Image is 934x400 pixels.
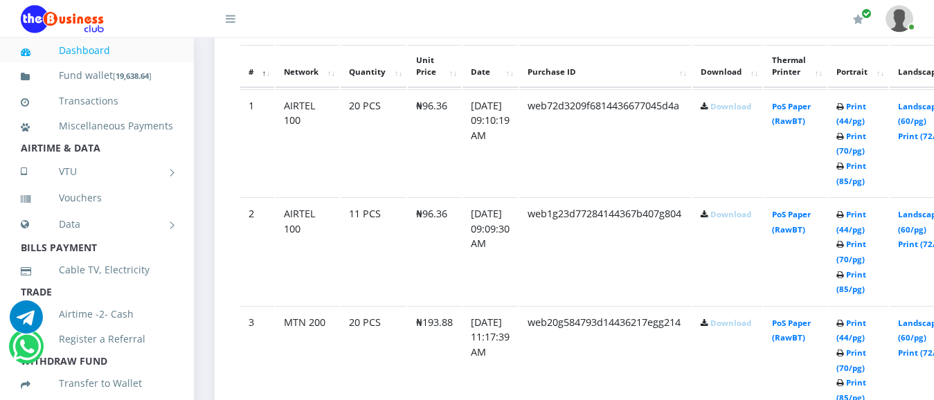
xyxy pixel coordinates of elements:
[21,207,173,242] a: Data
[276,197,339,304] td: AIRTEL 100
[836,131,866,156] a: Print (70/pg)
[836,239,866,264] a: Print (70/pg)
[886,6,913,33] img: User
[836,269,866,295] a: Print (85/pg)
[764,45,827,88] th: Thermal Printer: activate to sort column ascending
[240,45,274,88] th: #: activate to sort column descending
[519,45,691,88] th: Purchase ID: activate to sort column ascending
[710,209,751,219] a: Download
[519,197,691,304] td: web1g23d77284144367b407g804
[692,45,762,88] th: Download: activate to sort column ascending
[21,60,173,92] a: Fund wallet[19,638.64]
[462,197,518,304] td: [DATE] 09:09:30 AM
[519,89,691,197] td: web72d3209f6814436677045d4a
[341,89,406,197] td: 20 PCS
[12,340,41,363] a: Chat for support
[21,182,173,214] a: Vouchers
[113,71,152,81] small: [ ]
[341,197,406,304] td: 11 PCS
[710,101,751,111] a: Download
[710,318,751,328] a: Download
[408,45,461,88] th: Unit Price: activate to sort column ascending
[10,311,43,334] a: Chat for support
[861,8,872,19] span: Renew/Upgrade Subscription
[21,154,173,189] a: VTU
[836,209,866,235] a: Print (44/pg)
[21,323,173,355] a: Register a Referral
[21,6,104,33] img: Logo
[21,254,173,286] a: Cable TV, Electricity
[462,45,518,88] th: Date: activate to sort column ascending
[772,318,811,343] a: PoS Paper (RawBT)
[21,85,173,117] a: Transactions
[276,45,339,88] th: Network: activate to sort column ascending
[276,89,339,197] td: AIRTEL 100
[240,197,274,304] td: 2
[836,347,866,373] a: Print (70/pg)
[21,367,173,399] a: Transfer to Wallet
[240,89,274,197] td: 1
[836,101,866,127] a: Print (44/pg)
[408,89,461,197] td: ₦96.36
[836,161,866,186] a: Print (85/pg)
[462,89,518,197] td: [DATE] 09:10:19 AM
[21,298,173,330] a: Airtime -2- Cash
[21,35,173,66] a: Dashboard
[828,45,888,88] th: Portrait: activate to sort column ascending
[836,318,866,343] a: Print (44/pg)
[772,101,811,127] a: PoS Paper (RawBT)
[772,209,811,235] a: PoS Paper (RawBT)
[21,110,173,142] a: Miscellaneous Payments
[116,71,149,81] b: 19,638.64
[853,14,863,25] i: Renew/Upgrade Subscription
[341,45,406,88] th: Quantity: activate to sort column ascending
[408,197,461,304] td: ₦96.36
